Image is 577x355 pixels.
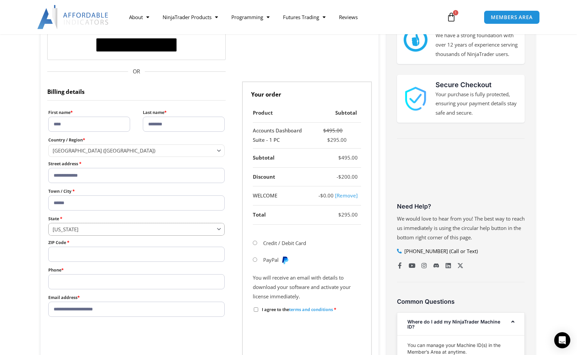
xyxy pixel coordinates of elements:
input: I agree to theterms and conditions * [254,307,258,312]
a: Futures Trading [276,9,332,25]
h3: Secure Checkout [436,80,518,90]
abbr: required [334,307,336,312]
a: Remove welcome coupon [335,192,358,199]
td: Accounts Dashboard Suite - 1 PC [253,123,311,149]
th: Discount [253,168,311,187]
span: State [48,223,225,235]
bdi: 495.00 [338,154,358,161]
h3: Need Help? [397,202,525,210]
p: You will receive an email with details to download your software and activate your license immedi... [253,273,361,301]
th: WELCOME [253,186,311,205]
label: Street address [48,160,225,168]
span: I agree to the [262,307,333,312]
label: Phone [48,266,225,274]
th: Product [253,104,311,123]
bdi: 295.00 [338,211,358,218]
a: Programming [225,9,276,25]
div: Where do I add my NinjaTrader Machine ID? [397,313,524,335]
bdi: 295.00 [327,136,347,143]
th: Subtotal [311,104,361,123]
p: We have a strong foundation with over 12 years of experience serving thousands of NinjaTrader users. [436,31,518,59]
strong: Subtotal [253,154,275,161]
span: $ [320,192,323,199]
button: Buy with GPay [96,38,177,52]
label: ZIP Code [48,238,225,247]
p: Your purchase is fully protected, ensuring your payment details stay safe and secure. [436,90,518,118]
a: 1 [437,7,466,27]
span: Georgia [53,226,215,233]
span: OR [47,67,226,77]
label: Last name [143,108,225,117]
img: 1000913 | Affordable Indicators – NinjaTrader [404,87,427,111]
span: United States (US) [53,147,215,154]
img: PayPal [281,256,289,264]
img: LogoAI | Affordable Indicators – NinjaTrader [37,5,109,29]
nav: Menu [122,9,439,25]
span: $ [338,211,341,218]
h3: Common Questions [397,298,525,305]
iframe: Customer reviews powered by Trustpilot [397,151,525,201]
label: Country / Region [48,136,225,144]
img: mark thumbs good 43913 | Affordable Indicators – NinjaTrader [404,28,427,52]
span: 0.00 [320,192,334,199]
span: We would love to hear from you! The best way to reach us immediately is using the circular help b... [397,215,525,241]
label: Town / City [48,187,225,195]
span: [PHONE_NUMBER] (Call or Text) [403,247,478,256]
label: First name [48,108,130,117]
a: Reviews [332,9,364,25]
a: Where do I add my NinjaTrader Machine ID? [407,319,500,330]
bdi: 495.00 [323,127,343,134]
td: - [311,186,361,205]
label: Email address [48,293,225,302]
a: MEMBERS AREA [484,10,540,24]
span: 1 [453,10,458,15]
span: - [337,173,338,180]
span: Country / Region [48,144,225,157]
a: terms and conditions [289,307,333,312]
span: $ [327,136,330,143]
div: Open Intercom Messenger [554,332,570,348]
label: PayPal [263,256,289,263]
a: About [122,9,156,25]
h3: Your order [242,81,372,104]
label: State [48,215,225,223]
label: Credit / Debit Card [263,240,306,246]
h3: Billing details [47,81,226,101]
a: NinjaTrader Products [156,9,225,25]
span: MEMBERS AREA [491,15,533,20]
span: $ [338,173,341,180]
strong: Total [253,211,266,218]
span: $ [338,154,341,161]
span: $ [323,127,326,134]
bdi: 200.00 [338,173,358,180]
